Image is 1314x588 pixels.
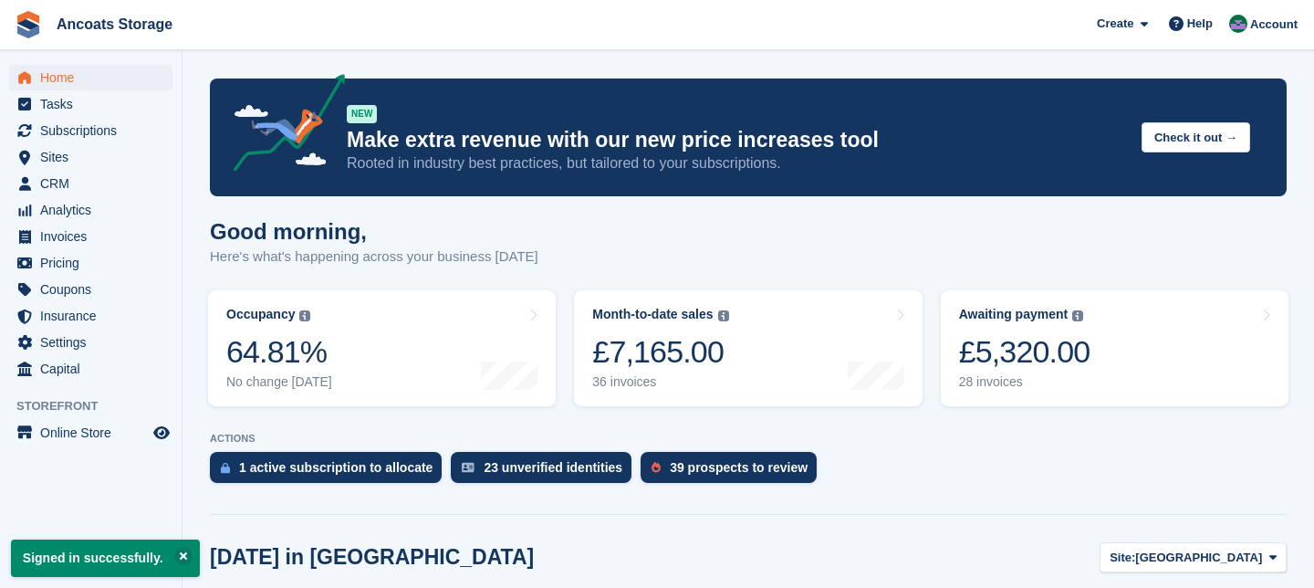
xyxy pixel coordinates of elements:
img: prospect-51fa495bee0391a8d652442698ab0144808aea92771e9ea1ae160a38d050c398.svg [652,462,661,473]
a: menu [9,224,172,249]
div: £5,320.00 [959,333,1090,371]
a: Awaiting payment £5,320.00 28 invoices [941,290,1288,406]
img: stora-icon-8386f47178a22dfd0bd8f6a31ec36ba5ce8667c1dd55bd0f319d3a0aa187defe.svg [15,11,42,38]
img: active_subscription_to_allocate_icon-d502201f5373d7db506a760aba3b589e785aa758c864c3986d89f69b8ff3... [221,462,230,474]
p: Rooted in industry best practices, but tailored to your subscriptions. [347,153,1127,173]
a: Month-to-date sales £7,165.00 36 invoices [574,290,922,406]
button: Site: [GEOGRAPHIC_DATA] [1100,542,1287,572]
div: No change [DATE] [226,374,332,390]
span: Subscriptions [40,118,150,143]
span: Analytics [40,197,150,223]
div: NEW [347,105,377,123]
h2: [DATE] in [GEOGRAPHIC_DATA] [210,545,534,570]
a: Occupancy 64.81% No change [DATE] [208,290,556,406]
div: Awaiting payment [959,307,1069,322]
a: Ancoats Storage [49,9,180,39]
p: Signed in successfully. [11,540,200,577]
div: 28 invoices [959,374,1090,390]
img: icon-info-grey-7440780725fd019a000dd9b08b2336e03edf1995a4989e88bcd33f0948082b44.svg [718,310,729,321]
div: 23 unverified identities [484,460,622,475]
span: Pricing [40,250,150,276]
span: Site: [1110,549,1135,567]
img: price-adjustments-announcement-icon-8257ccfd72463d97f412b2fc003d46551f7dbcb40ab6d574587a9cd5c0d94... [218,74,346,178]
div: 36 invoices [592,374,728,390]
div: 64.81% [226,333,332,371]
p: Here's what's happening across your business [DATE] [210,247,538,268]
div: 39 prospects to review [670,460,808,475]
a: menu [9,420,172,446]
a: 39 prospects to review [641,452,826,492]
img: icon-info-grey-7440780725fd019a000dd9b08b2336e03edf1995a4989e88bcd33f0948082b44.svg [1072,310,1083,321]
img: icon-info-grey-7440780725fd019a000dd9b08b2336e03edf1995a4989e88bcd33f0948082b44.svg [299,310,310,321]
span: CRM [40,171,150,196]
a: menu [9,250,172,276]
a: menu [9,356,172,382]
div: 1 active subscription to allocate [239,460,433,475]
a: Preview store [151,422,172,444]
span: Online Store [40,420,150,446]
span: Sites [40,144,150,170]
span: Coupons [40,277,150,302]
p: ACTIONS [210,433,1287,445]
a: 23 unverified identities [451,452,641,492]
span: Home [40,65,150,90]
a: menu [9,171,172,196]
a: menu [9,277,172,302]
button: Check it out → [1142,122,1250,152]
a: menu [9,118,172,143]
span: Help [1187,15,1213,33]
a: menu [9,65,172,90]
a: menu [9,197,172,223]
a: 1 active subscription to allocate [210,452,451,492]
span: Invoices [40,224,150,249]
span: Settings [40,330,150,355]
div: Occupancy [226,307,295,322]
span: Create [1097,15,1133,33]
span: [GEOGRAPHIC_DATA] [1135,549,1262,567]
h1: Good morning, [210,219,538,244]
img: verify_identity-adf6edd0f0f0b5bbfe63781bf79b02c33cf7c696d77639b501bdc392416b5a36.svg [462,462,474,473]
span: Account [1250,16,1298,34]
div: Month-to-date sales [592,307,713,322]
a: menu [9,144,172,170]
span: Storefront [16,397,182,415]
span: Insurance [40,303,150,329]
a: menu [9,91,172,117]
p: Make extra revenue with our new price increases tool [347,127,1127,153]
span: Capital [40,356,150,382]
a: menu [9,303,172,329]
div: £7,165.00 [592,333,728,371]
span: Tasks [40,91,150,117]
a: menu [9,330,172,355]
